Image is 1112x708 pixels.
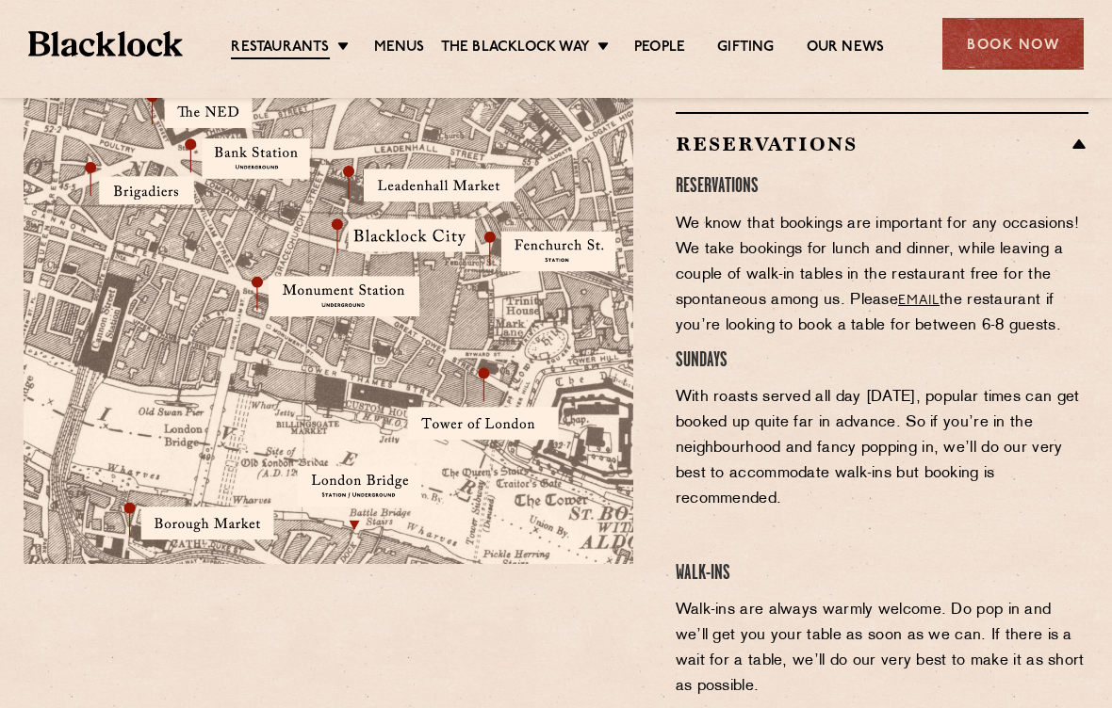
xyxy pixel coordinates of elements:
a: People [634,39,685,57]
h2: Reservations [676,133,1088,155]
a: The Blacklock Way [441,39,590,57]
div: Book Now [942,18,1084,70]
h4: WALK-INS [676,561,1088,587]
a: Gifting [717,39,774,57]
a: Our News [807,39,885,57]
img: BL_Textured_Logo-footer-cropped.svg [28,31,183,57]
p: With roasts served all day [DATE], popular times can get booked up quite far in advance. So if yo... [676,385,1088,512]
p: Walk-ins are always warmly welcome. Do pop in and we’ll get you your table as soon as we can. If ... [676,598,1088,700]
h4: SUNDAYS [676,348,1088,374]
a: email [898,294,940,308]
h4: RESERVATIONS [676,174,1088,200]
a: Menus [374,39,425,57]
a: Restaurants [231,39,329,59]
p: We know that bookings are important for any occasions! We take bookings for lunch and dinner, whi... [676,212,1088,339]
